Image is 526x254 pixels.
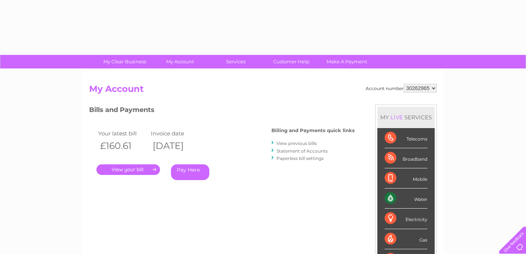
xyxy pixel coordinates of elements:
a: Services [206,55,266,68]
th: [DATE] [149,138,202,153]
h4: Billing and Payments quick links [271,128,355,133]
div: Telecoms [385,128,427,148]
div: LIVE [389,114,404,121]
td: Invoice date [149,128,202,138]
h3: Bills and Payments [89,105,355,117]
div: Mobile [385,168,427,188]
div: MY SERVICES [377,107,435,128]
a: Statement of Accounts [277,148,328,154]
div: Water [385,188,427,209]
a: Customer Help [261,55,321,68]
div: Broadband [385,148,427,168]
a: . [96,164,160,175]
a: My Account [150,55,210,68]
a: Make A Payment [317,55,377,68]
div: Account number [366,84,437,93]
td: Your latest bill [96,128,149,138]
a: Pay Here [171,164,209,180]
div: Gas [385,229,427,249]
a: View previous bills [277,141,317,146]
h2: My Account [89,84,437,98]
th: £160.61 [96,138,149,153]
a: My Clear Business [95,55,155,68]
a: Paperless bill settings [277,156,324,161]
div: Electricity [385,209,427,229]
